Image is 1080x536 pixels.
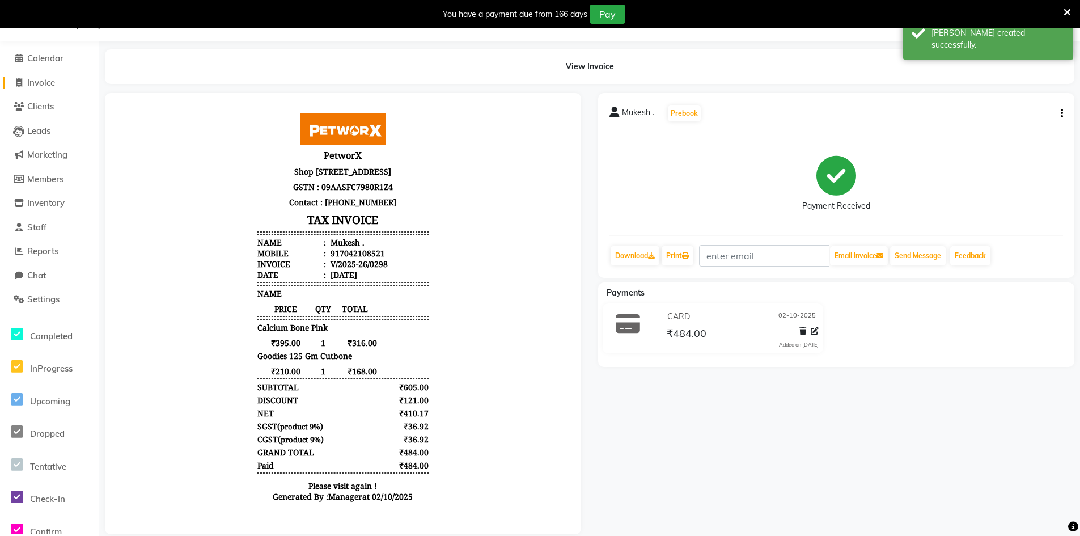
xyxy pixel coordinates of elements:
[30,428,65,439] span: Dropped
[27,53,63,64] span: Calendar
[268,330,313,340] div: ₹36.92
[268,290,313,301] div: ₹121.00
[141,387,312,398] div: Generated By : at 02/10/2025
[141,290,182,301] div: DISCOUNT
[141,316,207,327] div: ( )
[778,311,816,323] span: 02-10-2025
[141,330,162,340] span: CGST
[207,144,210,154] span: :
[27,294,60,305] span: Settings
[802,200,870,212] div: Payment Received
[141,43,312,60] h3: PetworX
[27,149,67,160] span: Marketing
[194,330,205,340] span: 9%
[30,493,65,504] span: Check-In
[198,199,217,210] span: QTY
[217,199,261,210] span: TOTAL
[27,246,58,256] span: Reports
[141,184,166,195] span: NAME
[141,165,210,176] div: Date
[141,376,312,387] p: Please visit again !
[3,245,96,258] a: Reports
[212,165,241,176] div: [DATE]
[779,341,819,349] div: Added on [DATE]
[830,246,888,265] button: Email Invoice
[193,317,204,327] span: 9%
[141,144,210,154] div: Mobile
[3,293,96,306] a: Settings
[207,165,210,176] span: :
[662,246,693,265] a: Print
[198,233,217,244] div: 1
[590,5,625,24] button: Pay
[27,222,46,233] span: Staff
[212,387,246,398] span: Manager
[950,246,990,265] a: Feedback
[3,52,96,65] a: Calendar
[27,197,65,208] span: Inventory
[268,277,313,288] div: ₹605.00
[27,101,54,112] span: Clients
[27,125,50,136] span: Leads
[622,107,654,123] span: Mukesh .
[141,133,210,144] div: Name
[141,218,211,229] span: Calcium Bone Pink
[141,154,210,165] div: Invoice
[212,133,248,144] div: Mukesh .
[30,331,73,341] span: Completed
[30,396,70,407] span: Upcoming
[30,461,66,472] span: Tentative
[3,77,96,90] a: Invoice
[607,288,645,298] span: Payments
[667,311,690,323] span: CARD
[217,233,261,244] span: ₹316.00
[141,90,312,105] p: Contact : [PHONE_NUMBER]
[667,327,706,343] span: ₹484.00
[164,317,192,327] span: product
[141,105,312,125] h3: TAX INVOICE
[141,303,158,314] div: NET
[611,246,659,265] a: Download
[141,199,198,210] span: PRICE
[3,173,96,186] a: Members
[141,233,198,244] span: ₹395.00
[268,316,313,327] div: ₹36.92
[141,343,198,353] div: GRAND TOTAL
[141,330,207,340] div: ( )
[3,221,96,234] a: Staff
[105,49,1074,84] div: View Invoice
[268,343,313,353] div: ₹484.00
[217,261,261,272] span: ₹168.00
[3,125,96,138] a: Leads
[27,270,46,281] span: Chat
[3,100,96,113] a: Clients
[268,356,313,366] div: ₹484.00
[141,246,236,257] span: Goodies 125 Gm Cutbone
[699,245,829,267] input: enter email
[931,27,1065,51] div: Bill created successfully.
[184,9,269,40] img: file_1746443628815.jpeg
[3,149,96,162] a: Marketing
[212,144,269,154] div: 917042108521
[141,60,312,75] p: Shop [STREET_ADDRESS]
[27,77,55,88] span: Invoice
[3,269,96,282] a: Chat
[141,75,312,90] p: GSTN : 09AASFC7980R1Z4
[212,154,272,165] div: V/2025-26/0298
[164,330,192,340] span: product
[27,174,63,184] span: Members
[268,303,313,314] div: ₹410.17
[198,261,217,272] div: 1
[141,356,158,366] div: Paid
[207,133,210,144] span: :
[141,261,198,272] span: ₹210.00
[668,105,701,121] button: Prebook
[890,246,946,265] button: Send Message
[141,316,161,327] span: SGST
[3,197,96,210] a: Inventory
[443,9,587,20] div: You have a payment due from 166 days
[30,363,73,374] span: InProgress
[141,277,183,288] div: SUBTOTAL
[207,154,210,165] span: :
